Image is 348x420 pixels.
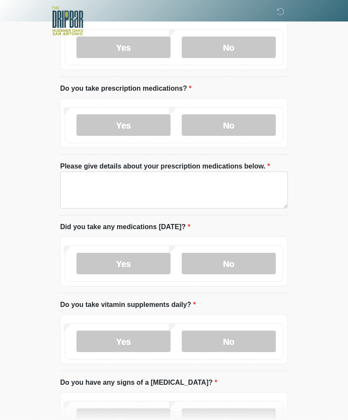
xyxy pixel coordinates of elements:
[76,37,171,58] label: Yes
[182,37,276,58] label: No
[60,83,192,94] label: Do you take prescription medications?
[60,222,190,232] label: Did you take any medications [DATE]?
[76,114,171,136] label: Yes
[60,377,217,388] label: Do you have any signs of a [MEDICAL_DATA]?
[182,114,276,136] label: No
[60,161,270,172] label: Please give details about your prescription medications below.
[60,300,196,310] label: Do you take vitamin supplements daily?
[182,253,276,274] label: No
[52,6,83,35] img: The DRIPBaR - The Strand at Huebner Oaks Logo
[76,331,171,352] label: Yes
[76,253,171,274] label: Yes
[182,331,276,352] label: No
